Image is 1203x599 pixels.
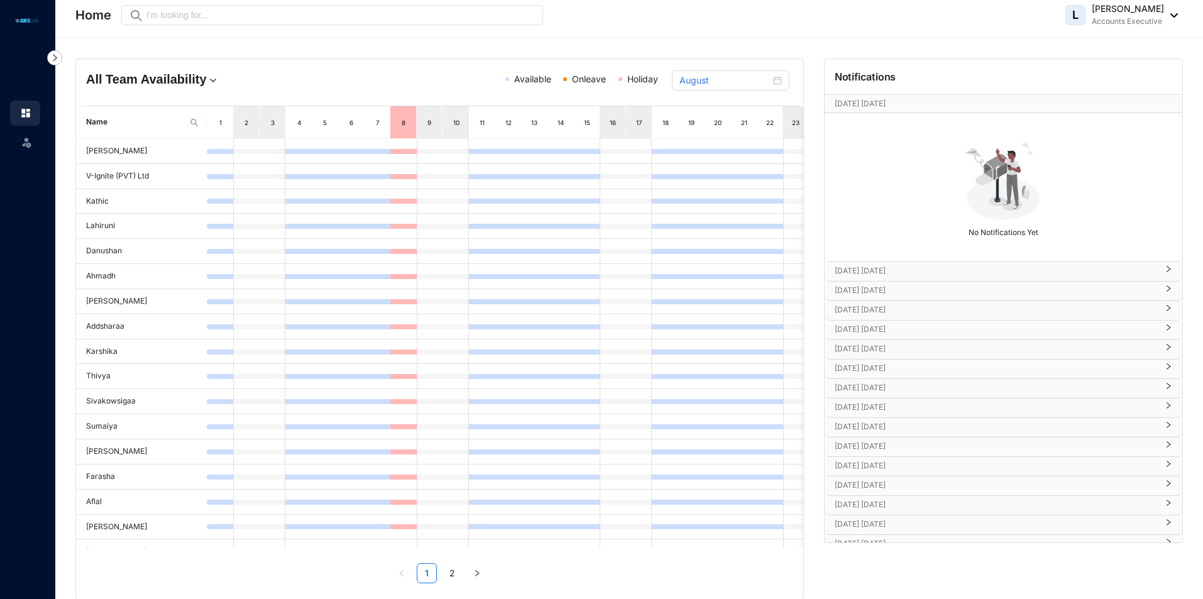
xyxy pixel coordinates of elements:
div: [DATE] [DATE] [825,418,1182,437]
div: Preview [129,8,144,22]
span: right [1165,387,1172,390]
div: 14 [556,116,566,129]
span: right [1165,485,1172,487]
td: Farasha [76,464,207,490]
img: home.c6720e0a13eba0172344.svg [20,107,31,119]
td: Ahmadh [76,264,207,289]
div: 5 [320,116,330,129]
li: Previous Page [392,563,412,583]
div: [DATE] [DATE] [825,262,1182,281]
td: Aflal [76,490,207,515]
td: Karshika [76,339,207,365]
p: [DATE] [DATE] [835,362,1157,375]
img: leave-unselected.2934df6273408c3f84d9.svg [20,136,33,148]
td: V-Ignite (PVT) Ltd [76,164,207,189]
div: [DATE] [DATE][DATE] [825,95,1182,113]
p: [DATE] [DATE] [835,498,1157,511]
p: [DATE] [DATE] [835,401,1157,414]
div: [DATE] [DATE] [825,321,1182,339]
div: 6 [346,116,356,129]
div: [DATE] [DATE] [825,379,1182,398]
div: 7 [373,116,383,129]
p: [DATE] [DATE] [835,440,1157,453]
div: 1 [216,116,226,129]
span: Holiday [627,74,658,84]
div: [DATE] [DATE] [825,282,1182,300]
span: eye [131,11,140,19]
div: [DATE] [DATE] [825,437,1182,456]
li: 2 [442,563,462,583]
div: 15 [582,116,592,129]
span: Name [86,116,184,128]
span: right [473,569,481,577]
div: [DATE] [DATE] [825,398,1182,417]
img: nav-icon-right.af6afadce00d159da59955279c43614e.svg [47,50,62,65]
li: 1 [417,563,437,583]
img: logo [13,17,41,25]
input: Select month [679,74,771,87]
p: [DATE] [DATE] [835,518,1157,530]
td: [PERSON_NAME] [76,439,207,464]
span: left [398,569,405,577]
p: [DATE] [DATE] [835,284,1157,297]
div: 22 [765,116,775,129]
td: Sumaiya [76,414,207,439]
p: [DATE] [DATE] [835,479,1157,492]
span: right [1165,329,1172,331]
div: 19 [686,116,696,129]
img: dropdown.780994ddfa97fca24b89f58b1de131fa.svg [207,74,219,87]
td: Danushan [76,239,207,264]
td: Kathic [76,189,207,214]
p: Home [75,6,111,24]
li: Home [10,101,40,126]
p: [PERSON_NAME] [1092,3,1164,15]
button: right [467,563,487,583]
span: right [1165,465,1172,468]
td: Sivakowsigaa [76,389,207,414]
div: 9 [425,116,435,129]
td: [PERSON_NAME] [76,515,207,540]
span: Available [514,74,551,84]
p: [DATE] [DATE] [835,265,1157,277]
div: [DATE] [DATE] [825,535,1182,554]
div: [DATE] [DATE] [825,515,1182,534]
img: dropdown-black.8e83cc76930a90b1a4fdb6d089b7bf3a.svg [1164,13,1178,18]
div: 17 [634,116,644,129]
span: right [1165,446,1172,448]
span: right [1165,309,1172,312]
td: Thivya [76,364,207,389]
div: 16 [608,116,618,129]
div: [DATE] [DATE] [825,340,1182,359]
div: 10 [451,116,461,129]
p: No Notifications Yet [828,223,1178,239]
span: right [1165,407,1172,409]
p: [DATE] [DATE] [835,323,1157,336]
td: [PERSON_NAME] [76,289,207,314]
p: [DATE] [DATE] [835,459,1157,472]
div: 8 [398,116,409,129]
div: 4 [294,116,304,129]
div: 20 [713,116,723,129]
div: 2 [241,116,251,129]
input: I’m looking for... [146,8,536,22]
img: no-notification-yet.99f61bb71409b19b567a5111f7a484a1.svg [960,136,1046,223]
td: [PERSON_NAME] [76,539,207,564]
span: right [1165,524,1172,526]
img: search.8ce656024d3affaeffe32e5b30621cb7.svg [189,118,199,128]
div: 11 [477,116,487,129]
p: Accounts Executive [1092,15,1164,28]
span: right [1165,368,1172,370]
span: right [1165,426,1172,429]
span: L [1072,9,1079,21]
td: [PERSON_NAME] [76,139,207,164]
div: [DATE] [DATE] [825,301,1182,320]
div: 13 [529,116,539,129]
div: 23 [791,116,801,129]
span: right [1165,348,1172,351]
div: [DATE] [DATE] [825,476,1182,495]
div: 12 [503,116,514,129]
div: 21 [739,116,749,129]
span: right [1165,270,1172,273]
div: 3 [268,116,278,129]
p: [DATE] [DATE] [835,537,1157,550]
